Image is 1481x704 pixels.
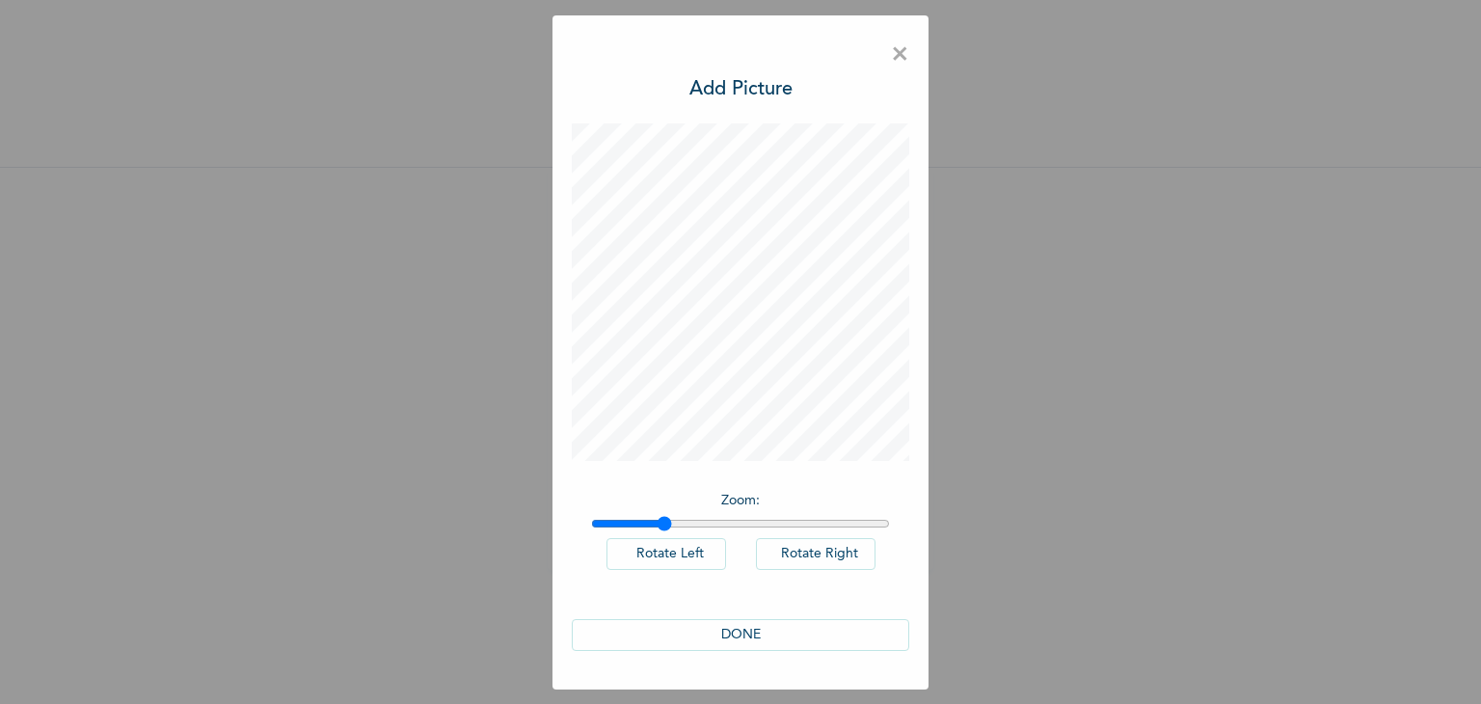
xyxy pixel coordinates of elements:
[591,491,890,511] p: Zoom :
[756,538,875,570] button: Rotate Right
[572,619,909,651] button: DONE
[606,538,726,570] button: Rotate Left
[891,35,909,75] span: ×
[567,354,914,432] span: Please add a recent Passport Photograph
[689,75,793,104] h3: Add Picture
